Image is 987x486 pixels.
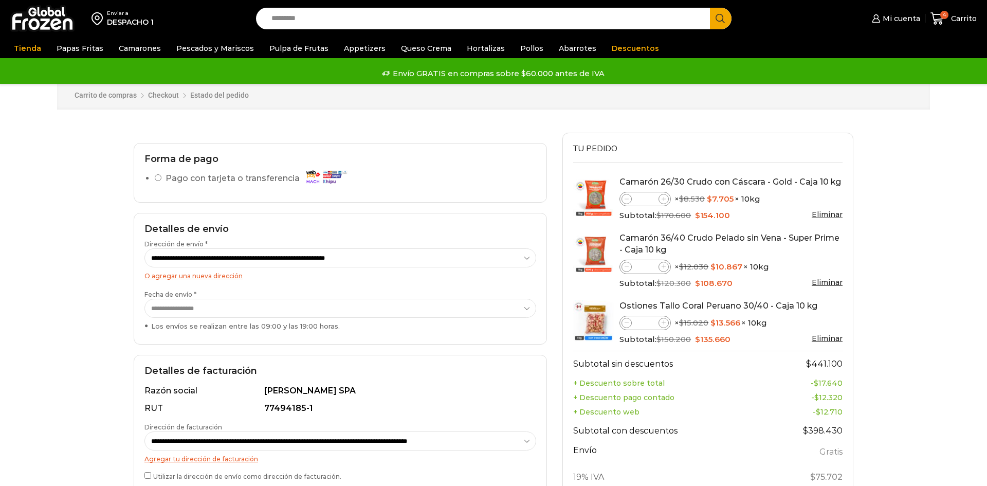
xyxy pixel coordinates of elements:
[656,334,691,344] bdi: 150.200
[656,210,661,220] span: $
[144,248,536,267] select: Dirección de envío *
[144,455,258,463] a: Agregar tu dirección de facturación
[710,318,740,328] bdi: 13.566
[619,334,843,345] div: Subtotal:
[764,376,843,390] td: -
[806,359,843,369] bdi: 441.100
[656,278,691,288] bdi: 120.300
[264,39,334,58] a: Pulpa de Frutas
[144,472,151,479] input: Utilizar la dirección de envío como dirección de facturación.
[816,407,820,417] span: $
[695,334,700,344] span: $
[679,194,705,204] bdi: 8.530
[264,403,531,415] div: 77494185-1
[632,317,659,329] input: Product quantity
[679,318,684,328] span: $
[710,262,716,272] span: $
[814,379,843,388] bdi: 17.640
[695,278,700,288] span: $
[803,426,843,436] bdi: 398.430
[573,419,764,443] th: Subtotal con descuentos
[810,472,843,482] span: 75.702
[812,210,843,219] a: Eliminar
[940,11,948,19] span: 4
[573,143,617,154] span: Tu pedido
[107,10,154,17] div: Enviar a
[573,390,764,405] th: + Descuento pago contado
[695,278,733,288] bdi: 108.670
[264,385,531,397] div: [PERSON_NAME] SPA
[554,39,601,58] a: Abarrotes
[632,261,659,273] input: Product quantity
[632,193,659,205] input: Product quantity
[144,154,536,165] h2: Forma de pago
[710,262,742,272] bdi: 10.867
[619,301,817,311] a: Ostiones Tallo Coral Peruano 30/40 - Caja 10 kg
[92,10,107,27] img: address-field-icon.svg
[303,168,349,186] img: Pago con tarjeta o transferencia
[573,443,764,466] th: Envío
[144,385,262,397] div: Razón social
[619,260,843,274] div: × × 10kg
[619,278,843,289] div: Subtotal:
[679,262,684,272] span: $
[573,405,764,419] th: + Descuento web
[51,39,108,58] a: Papas Fritas
[339,39,391,58] a: Appetizers
[812,334,843,343] a: Eliminar
[462,39,510,58] a: Hortalizas
[806,359,811,369] span: $
[114,39,166,58] a: Camarones
[619,192,843,206] div: × × 10kg
[144,423,536,451] label: Dirección de facturación
[107,17,154,27] div: DESPACHO 1
[710,8,732,29] button: Search button
[707,194,734,204] bdi: 7.705
[75,91,137,101] a: Carrito de compras
[695,210,700,220] span: $
[679,262,708,272] bdi: 12.030
[764,405,843,419] td: -
[144,224,536,235] h2: Detalles de envío
[573,351,764,376] th: Subtotal sin descuentos
[619,233,839,255] a: Camarón 36/40 Crudo Pelado sin Vena - Super Prime - Caja 10 kg
[144,431,536,451] select: Dirección de facturación
[656,210,691,220] bdi: 170.600
[619,316,843,330] div: × × 10kg
[144,272,243,280] a: O agregar una nueva dirección
[930,7,977,31] a: 4 Carrito
[880,13,920,24] span: Mi cuenta
[814,393,843,402] bdi: 12.320
[819,445,843,460] label: Gratis
[144,240,536,267] label: Dirección de envío *
[948,13,977,24] span: Carrito
[144,299,536,318] select: Fecha de envío * Los envíos se realizan entre las 09:00 y las 19:00 horas.
[607,39,664,58] a: Descuentos
[814,393,819,402] span: $
[144,403,262,415] div: RUT
[812,278,843,287] a: Eliminar
[656,334,661,344] span: $
[764,390,843,405] td: -
[144,366,536,377] h2: Detalles de facturación
[810,472,815,482] span: $
[679,318,708,328] bdi: 15.020
[573,376,764,390] th: + Descuento sobre total
[9,39,46,58] a: Tienda
[396,39,456,58] a: Queso Crema
[803,426,808,436] span: $
[144,321,536,331] div: Los envíos se realizan entre las 09:00 y las 19:00 horas.
[869,8,920,29] a: Mi cuenta
[166,170,352,188] label: Pago con tarjeta o transferencia
[144,470,536,481] label: Utilizar la dirección de envío como dirección de facturación.
[707,194,712,204] span: $
[814,379,818,388] span: $
[679,194,684,204] span: $
[619,177,841,187] a: Camarón 26/30 Crudo con Cáscara - Gold - Caja 10 kg
[171,39,259,58] a: Pescados y Mariscos
[695,334,730,344] bdi: 135.660
[695,210,730,220] bdi: 154.100
[656,278,661,288] span: $
[816,407,843,417] bdi: 12.710
[619,210,843,221] div: Subtotal:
